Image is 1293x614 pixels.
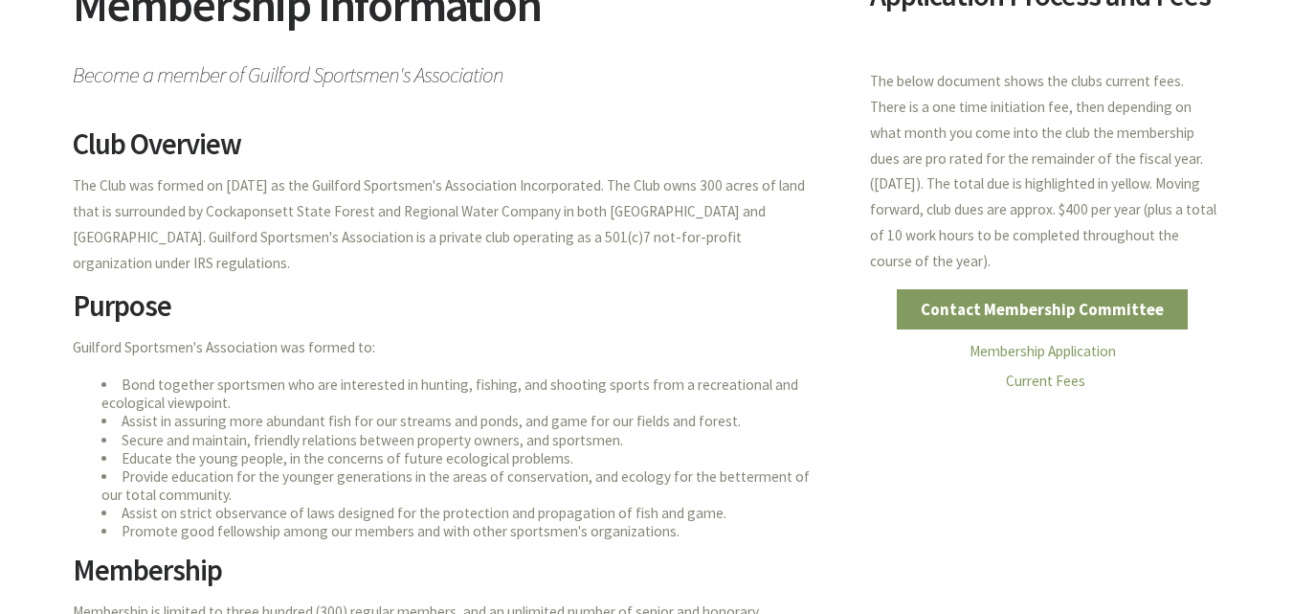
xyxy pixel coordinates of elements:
[101,431,822,449] li: Secure and maintain, friendly relations between property owners, and sportsmen.
[1006,372,1085,390] a: Current Fees
[101,522,822,540] li: Promote good fellowship among our members and with other sportsmen's organizations.
[73,129,822,173] h2: Club Overview
[870,69,1221,275] p: The below document shows the clubs current fees. There is a one time initiation fee, then dependi...
[73,556,822,600] h2: Membership
[101,375,822,412] li: Bond together sportsmen who are interested in hunting, fishing, and shooting sports from a recrea...
[970,342,1116,360] a: Membership Application
[101,467,822,504] li: Provide education for the younger generations in the areas of conservation, and ecology for the b...
[897,289,1189,330] a: Contact Membership Committee
[73,335,822,361] p: Guilford Sportsmen's Association was formed to:
[101,449,822,467] li: Educate the young people, in the concerns of future ecological problems.
[73,53,822,86] span: Become a member of Guilford Sportsmen's Association
[101,504,822,522] li: Assist on strict observance of laws designed for the protection and propagation of fish and game.
[73,173,822,276] p: The Club was formed on [DATE] as the Guilford Sportsmen's Association Incorporated. The Club owns...
[101,412,822,430] li: Assist in assuring more abundant fish for our streams and ponds, and game for our fields and forest.
[73,291,822,335] h2: Purpose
